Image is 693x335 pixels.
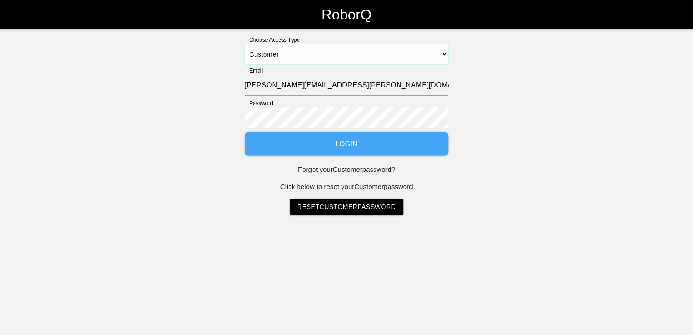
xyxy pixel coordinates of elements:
a: ResetCustomerPassword [290,199,403,215]
p: Click below to reset your Customer password [245,182,448,192]
label: Password [245,99,273,107]
p: Forgot your Customer password? [245,165,448,175]
button: Login [245,132,448,156]
label: Choose Access Type [245,36,300,44]
label: Email [245,67,263,75]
